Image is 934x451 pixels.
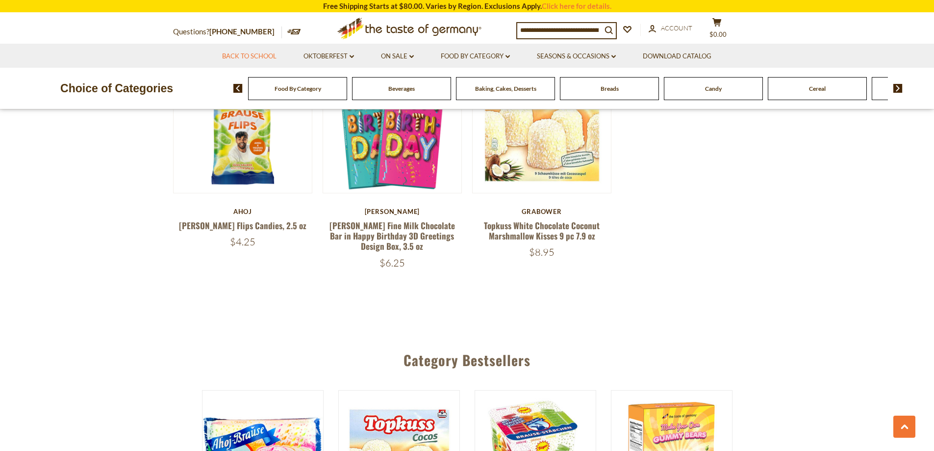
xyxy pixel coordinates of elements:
a: [PERSON_NAME] Flips Candies, 2.5 oz [179,219,306,232]
span: $6.25 [379,257,405,269]
img: Heidel Fine Milk Chocolate Bar in Happy Birthday 3D Greetings Design Box, 3.5 oz [323,54,462,193]
a: Topkuss White Chocolate Coconut Marshmallow Kisses 9 pc 7.9 oz [484,219,600,242]
img: previous arrow [233,84,243,93]
span: $0.00 [709,30,727,38]
a: Food By Category [441,51,510,62]
a: Download Catalog [643,51,711,62]
a: Food By Category [275,85,321,92]
p: Questions? [173,26,282,38]
a: Click here for details. [542,1,611,10]
a: Breads [601,85,619,92]
a: Beverages [388,85,415,92]
img: Ahoj Brause Flips Candies, 2.5 oz [174,54,312,193]
a: Baking, Cakes, Desserts [475,85,536,92]
a: Back to School [222,51,277,62]
img: Topkuss White Chocolate Coconut Marshmallow Kisses 9 pc 7.9 oz [473,54,611,193]
a: Oktoberfest [303,51,354,62]
a: On Sale [381,51,414,62]
a: [PHONE_NUMBER] [209,27,275,36]
span: $4.25 [230,236,255,248]
a: Account [649,23,692,34]
a: Seasons & Occasions [537,51,616,62]
button: $0.00 [703,18,732,42]
div: [PERSON_NAME] [323,208,462,215]
a: Cereal [809,85,826,92]
div: Grabower [472,208,612,215]
span: Account [661,24,692,32]
img: next arrow [893,84,903,93]
a: [PERSON_NAME] Fine Milk Chocolate Bar in Happy Birthday 3D Greetings Design Box, 3.5 oz [329,219,455,253]
span: $8.95 [529,246,555,258]
a: Candy [705,85,722,92]
div: Ahoj [173,208,313,215]
div: Category Bestsellers [126,338,808,378]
